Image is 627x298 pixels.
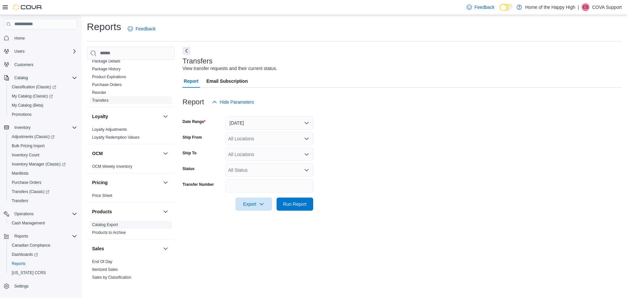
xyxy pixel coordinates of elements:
span: Run Report [283,201,307,207]
p: Home of the Happy High [525,3,575,11]
a: Dashboards [9,251,40,258]
button: Users [1,47,80,56]
span: Catalog [12,74,77,82]
span: Customers [14,62,33,67]
a: Adjustments (Classic) [7,132,80,141]
span: Inventory Manager (Classic) [9,160,77,168]
span: Dashboards [12,252,38,257]
button: Operations [12,210,36,218]
span: Purchase Orders [92,82,122,87]
button: Loyalty [92,113,160,120]
span: Itemized Sales [92,267,118,272]
a: Purchase Orders [9,179,44,186]
nav: Complex example [4,31,77,296]
button: Inventory Count [7,150,80,160]
input: Dark Mode [500,4,513,11]
h3: Loyalty [92,113,108,120]
button: Sales [162,245,169,253]
a: Transfers (Classic) [9,188,52,196]
a: Dashboards [7,250,80,259]
a: Package History [92,67,121,71]
div: Loyalty [87,126,175,144]
button: Reports [1,232,80,241]
span: Sales by Day [92,283,115,288]
button: Inventory [12,124,33,131]
h3: Sales [92,245,104,252]
span: Products to Archive [92,230,126,235]
a: OCM Weekly Inventory [92,164,132,169]
span: Feedback [136,26,155,32]
a: Cash Management [9,219,47,227]
h1: Reports [87,20,121,33]
a: Loyalty Redemption Values [92,135,139,140]
span: Promotions [9,111,77,118]
a: Inventory Manager (Classic) [7,160,80,169]
a: Classification (Classic) [7,82,80,92]
span: Operations [14,211,34,217]
button: [US_STATE] CCRS [7,268,80,277]
span: Report [184,75,199,88]
span: Promotions [12,112,32,117]
span: Cash Management [12,220,45,226]
label: Ship From [183,135,202,140]
a: Canadian Compliance [9,241,53,249]
span: Purchase Orders [9,179,77,186]
span: CS [583,3,588,11]
h3: Report [183,98,204,106]
button: Products [92,208,160,215]
button: Pricing [162,179,169,186]
button: Export [235,198,272,211]
a: Inventory Count [9,151,42,159]
a: My Catalog (Classic) [9,92,56,100]
a: End Of Day [92,259,112,264]
label: Status [183,166,195,171]
a: My Catalog (Classic) [7,92,80,101]
a: Home [12,34,27,42]
span: Users [12,47,77,55]
span: Sales by Classification [92,275,131,280]
span: Classification (Classic) [9,83,77,91]
a: Feedback [464,1,497,14]
span: Inventory Count [9,151,77,159]
button: Settings [1,281,80,291]
span: Catalog Export [92,222,118,227]
span: Bulk Pricing Import [12,143,45,149]
a: Classification (Classic) [9,83,59,91]
label: Ship To [183,150,197,156]
button: Transfers [7,196,80,205]
button: Operations [1,209,80,219]
span: Transfers [9,197,77,205]
span: Price Sheet [92,193,112,198]
button: [DATE] [226,116,313,130]
a: Transfers [92,98,108,103]
div: Pricing [87,192,175,202]
span: Reports [9,260,77,268]
a: Transfers (Classic) [7,187,80,196]
a: Feedback [125,22,158,35]
span: Transfers [12,198,28,203]
span: Inventory Manager (Classic) [12,162,66,167]
span: Bulk Pricing Import [9,142,77,150]
button: OCM [162,149,169,157]
span: Transfers (Classic) [12,189,49,194]
button: Users [12,47,27,55]
a: Product Expirations [92,75,126,79]
button: Inventory [1,123,80,132]
label: Date Range [183,119,206,124]
a: Customers [12,61,36,69]
span: Users [14,49,24,54]
button: Open list of options [304,136,309,141]
a: Manifests [9,169,31,177]
span: Reorder [92,90,106,95]
a: Reports [9,260,28,268]
span: Cash Management [9,219,77,227]
h3: Products [92,208,112,215]
span: My Catalog (Beta) [12,103,43,108]
span: Settings [12,282,77,290]
span: Package History [92,66,121,72]
div: Products [87,221,175,239]
span: Inventory [14,125,30,130]
span: Reports [14,234,28,239]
